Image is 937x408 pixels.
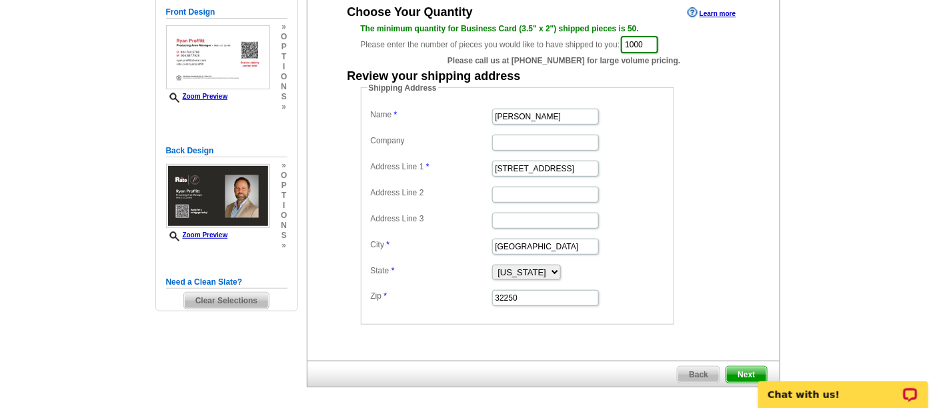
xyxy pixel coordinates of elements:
label: Zip [371,290,491,302]
span: Next [726,367,766,383]
span: i [281,201,287,211]
span: n [281,82,287,92]
span: p [281,42,287,52]
img: small-thumb.jpg [166,164,270,228]
iframe: LiveChat chat widget [750,366,937,408]
h5: Back Design [166,145,287,157]
span: o [281,32,287,42]
a: Zoom Preview [166,93,228,100]
span: s [281,92,287,102]
span: o [281,211,287,221]
img: small-thumb.jpg [166,25,270,89]
label: Address Line 1 [371,161,491,173]
a: Back [677,366,720,383]
div: Choose Your Quantity [347,6,473,18]
span: i [281,62,287,72]
div: The minimum quantity for Business Card (3.5" x 2") shipped pieces is 50. [361,23,726,35]
span: » [281,22,287,32]
span: » [281,241,287,251]
span: t [281,191,287,201]
label: Address Line 2 [371,187,491,199]
span: p [281,181,287,191]
label: State [371,265,491,277]
span: » [281,161,287,171]
label: Company [371,135,491,147]
span: s [281,231,287,241]
span: o [281,171,287,181]
a: Learn more [688,7,736,18]
a: Zoom Preview [166,231,228,239]
label: Address Line 3 [371,213,491,225]
legend: Shipping Address [367,82,438,94]
span: o [281,72,287,82]
div: Please enter the number of pieces you would like to have shipped to you: [361,23,726,55]
h5: Need a Clean Slate? [166,276,287,289]
span: Back [678,367,720,383]
span: n [281,221,287,231]
label: Name [371,109,491,121]
h5: Front Design [166,6,287,19]
span: t [281,52,287,62]
label: City [371,239,491,251]
span: Clear Selections [184,293,269,309]
span: Please call us at [PHONE_NUMBER] for large volume pricing. [447,55,680,67]
div: Review your shipping address [347,70,521,82]
span: » [281,102,287,112]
